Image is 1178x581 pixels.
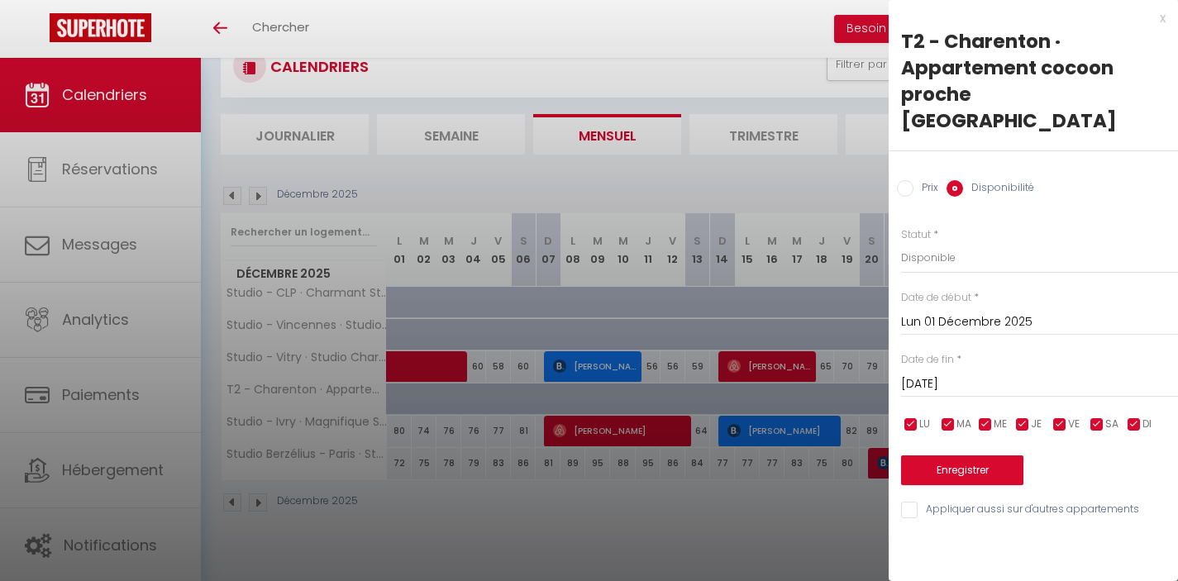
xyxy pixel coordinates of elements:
[901,227,931,243] label: Statut
[13,7,63,56] button: Ouvrir le widget de chat LiveChat
[889,8,1166,28] div: x
[1105,417,1118,432] span: SA
[901,352,954,368] label: Date de fin
[913,180,938,198] label: Prix
[901,290,971,306] label: Date de début
[901,455,1023,485] button: Enregistrer
[1031,417,1042,432] span: JE
[1068,417,1080,432] span: VE
[919,417,930,432] span: LU
[994,417,1007,432] span: ME
[1142,417,1152,432] span: DI
[956,417,971,432] span: MA
[963,180,1034,198] label: Disponibilité
[901,28,1166,134] div: T2 - Charenton · Appartement cocoon proche [GEOGRAPHIC_DATA]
